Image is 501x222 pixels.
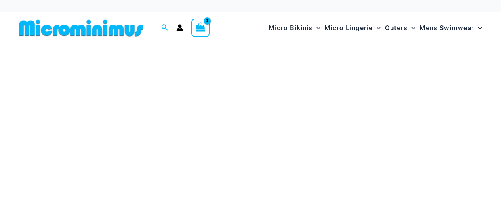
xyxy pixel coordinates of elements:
[16,19,146,37] img: MM SHOP LOGO FLAT
[474,18,482,38] span: Menu Toggle
[269,18,312,38] span: Micro Bikinis
[265,15,485,41] nav: Site Navigation
[312,18,320,38] span: Menu Toggle
[408,18,415,38] span: Menu Toggle
[176,24,183,31] a: Account icon link
[324,18,373,38] span: Micro Lingerie
[161,23,168,33] a: Search icon link
[267,16,322,40] a: Micro BikinisMenu ToggleMenu Toggle
[385,18,408,38] span: Outers
[322,16,383,40] a: Micro LingerieMenu ToggleMenu Toggle
[373,18,381,38] span: Menu Toggle
[419,18,474,38] span: Mens Swimwear
[417,16,484,40] a: Mens SwimwearMenu ToggleMenu Toggle
[383,16,417,40] a: OutersMenu ToggleMenu Toggle
[191,19,210,37] a: View Shopping Cart, empty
